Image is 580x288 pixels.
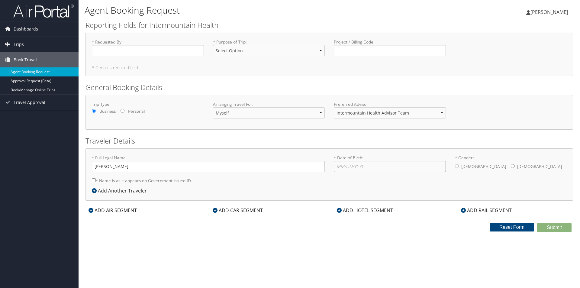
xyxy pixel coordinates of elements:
[334,45,446,56] input: Project / Billing Code:
[334,161,446,172] input: * Date of Birth:
[458,207,515,214] div: ADD RAIL SEGMENT
[85,136,573,146] h2: Traveler Details
[92,155,325,172] label: * Full Legal Name
[213,39,325,61] label: * Purpose of Trip :
[85,4,411,17] h1: Agent Booking Request
[92,101,204,107] label: Trip Type:
[334,39,446,56] label: Project / Billing Code :
[213,101,325,107] label: Arranging Travel For:
[517,161,562,172] label: [DEMOGRAPHIC_DATA]
[92,45,204,56] input: * Requested By:
[14,21,38,37] span: Dashboards
[92,178,96,182] input: * Name is as it appears on Government issued ID.
[14,37,24,52] span: Trips
[13,4,74,18] img: airportal-logo.png
[14,95,45,110] span: Travel Approval
[85,207,140,214] div: ADD AIR SEGMENT
[511,164,515,168] input: * Gender:[DEMOGRAPHIC_DATA][DEMOGRAPHIC_DATA]
[334,207,396,214] div: ADD HOTEL SEGMENT
[210,207,266,214] div: ADD CAR SEGMENT
[530,9,568,15] span: [PERSON_NAME]
[334,101,446,107] label: Preferred Advisor
[14,52,37,67] span: Book Travel
[334,155,446,172] label: * Date of Birth:
[92,175,192,186] label: * Name is as it appears on Government issued ID.
[455,155,567,173] label: * Gender:
[461,161,506,172] label: [DEMOGRAPHIC_DATA]
[92,39,204,56] label: * Requested By :
[537,223,572,232] button: Submit
[92,66,567,70] h5: * Denotes required field
[128,108,145,114] label: Personal
[455,164,459,168] input: * Gender:[DEMOGRAPHIC_DATA][DEMOGRAPHIC_DATA]
[213,45,325,56] select: * Purpose of Trip:
[92,187,150,194] div: Add Another Traveler
[490,223,534,231] button: Reset Form
[85,82,573,92] h2: General Booking Details
[92,161,325,172] input: * Full Legal Name
[99,108,116,114] label: Business
[526,3,574,21] a: [PERSON_NAME]
[85,20,573,30] h2: Reporting Fields for Intermountain Health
